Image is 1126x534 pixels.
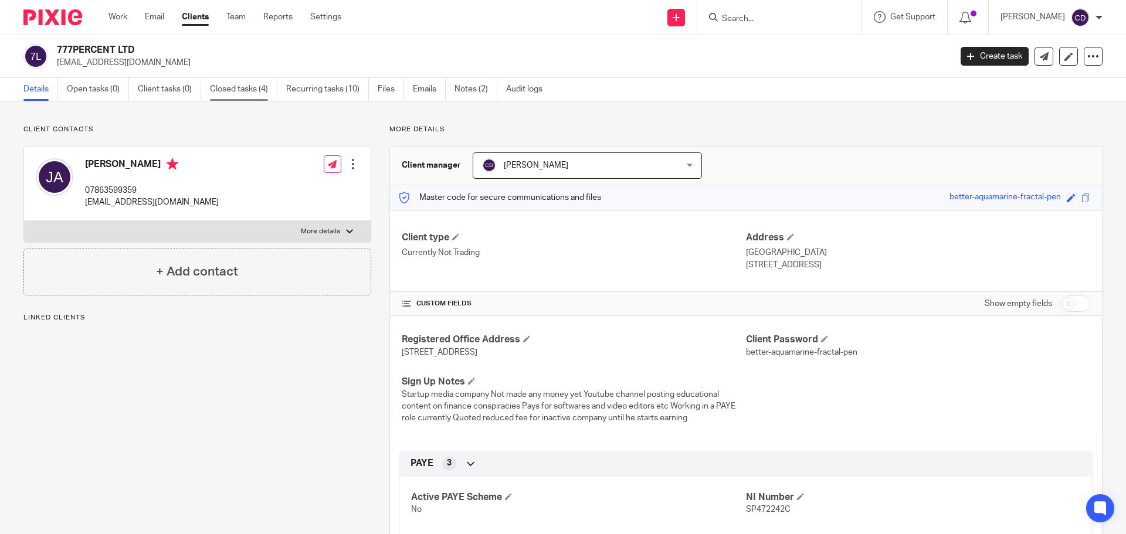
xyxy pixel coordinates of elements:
p: [EMAIL_ADDRESS][DOMAIN_NAME] [57,57,943,69]
a: Team [226,11,246,23]
span: SP472242C [746,505,791,513]
a: Recurring tasks (10) [286,78,369,101]
p: 07863599359 [85,185,219,196]
img: svg%3E [23,44,48,69]
span: PAYE [411,457,433,470]
i: Primary [167,158,178,170]
h3: Client manager [402,159,461,171]
img: Pixie [23,9,82,25]
p: Master code for secure communications and files [399,192,601,203]
span: better-aquamarine-fractal-pen [746,348,857,356]
h4: + Add contact [156,263,238,281]
h4: Active PAYE Scheme [411,491,746,504]
h4: Sign Up Notes [402,376,746,388]
label: Show empty fields [985,298,1052,309]
p: More details [301,227,340,236]
span: No [411,505,422,513]
a: Create task [961,47,1029,66]
p: Client contacts [23,125,371,134]
span: Get Support [890,13,935,21]
a: Reports [263,11,293,23]
h4: CUSTOM FIELDS [402,299,746,308]
a: Open tasks (0) [67,78,129,101]
a: Closed tasks (4) [210,78,277,101]
img: svg%3E [1071,8,1090,27]
a: Audit logs [506,78,551,101]
h4: Client Password [746,334,1090,346]
a: Emails [413,78,446,101]
p: [GEOGRAPHIC_DATA] [746,247,1090,259]
h4: NI Number [746,491,1081,504]
p: [PERSON_NAME] [1000,11,1065,23]
p: Currently Not Trading [402,247,746,259]
h4: Registered Office Address [402,334,746,346]
a: Clients [182,11,209,23]
a: Email [145,11,164,23]
img: svg%3E [36,158,73,196]
a: Work [108,11,127,23]
a: Notes (2) [455,78,497,101]
h2: 777PERCENT LTD [57,44,766,56]
span: 3 [447,457,452,469]
h4: Address [746,232,1090,244]
a: Files [378,78,404,101]
span: [STREET_ADDRESS] [402,348,477,356]
p: Linked clients [23,313,371,322]
h4: [PERSON_NAME] [85,158,219,173]
img: svg%3E [482,158,496,172]
h4: Client type [402,232,746,244]
a: Settings [310,11,341,23]
div: better-aquamarine-fractal-pen [949,191,1061,205]
input: Search [721,14,826,25]
p: [EMAIL_ADDRESS][DOMAIN_NAME] [85,196,219,208]
a: Details [23,78,58,101]
p: More details [389,125,1103,134]
p: [STREET_ADDRESS] [746,259,1090,271]
span: [PERSON_NAME] [504,161,568,169]
span: Startup media company Not made any money yet Youtube channel posting educational content on finan... [402,390,735,423]
a: Client tasks (0) [138,78,201,101]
